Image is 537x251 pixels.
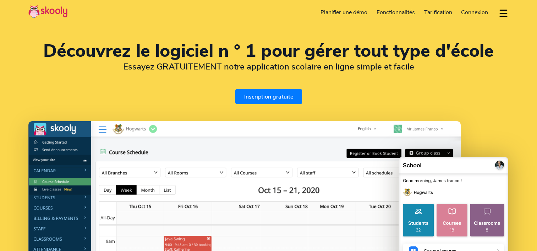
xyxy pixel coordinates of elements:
[28,61,509,72] h2: Essayez GRATUITEMENT notre application scolaire en ligne simple et facile
[28,43,509,60] h1: Découvrez le logiciel n ° 1 pour gérer tout type d'école
[461,9,488,16] span: Connexion
[316,7,372,18] a: Planifier une démo
[456,7,493,18] a: Connexion
[235,89,302,104] a: Inscription gratuite
[498,5,509,21] button: dropdown menu
[420,7,457,18] a: Tarification
[28,5,67,18] img: Skooly
[372,7,420,18] a: Fonctionnalités
[424,9,452,16] span: Tarification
